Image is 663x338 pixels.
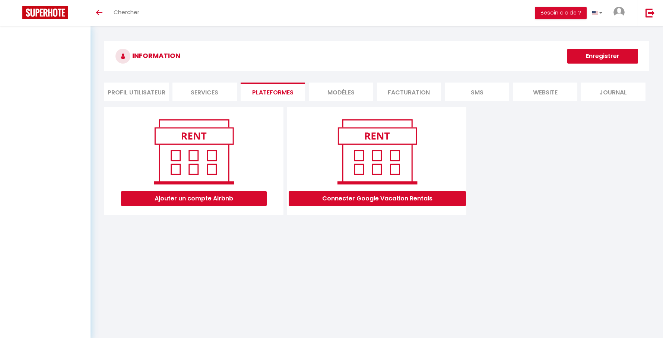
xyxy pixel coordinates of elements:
img: rent.png [146,116,241,187]
button: Ajouter un compte Airbnb [121,191,267,206]
img: ... [613,7,625,18]
img: logout [645,8,655,17]
li: SMS [445,83,509,101]
li: Profil Utilisateur [104,83,169,101]
li: website [513,83,577,101]
li: MODÈLES [309,83,373,101]
img: Super Booking [22,6,68,19]
button: Enregistrer [567,49,638,64]
li: Journal [581,83,645,101]
img: rent.png [330,116,425,187]
button: Connecter Google Vacation Rentals [289,191,466,206]
h3: INFORMATION [104,41,649,71]
li: Facturation [377,83,441,101]
li: Plateformes [241,83,305,101]
li: Services [172,83,237,101]
span: Chercher [114,8,139,16]
button: Besoin d'aide ? [535,7,587,19]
